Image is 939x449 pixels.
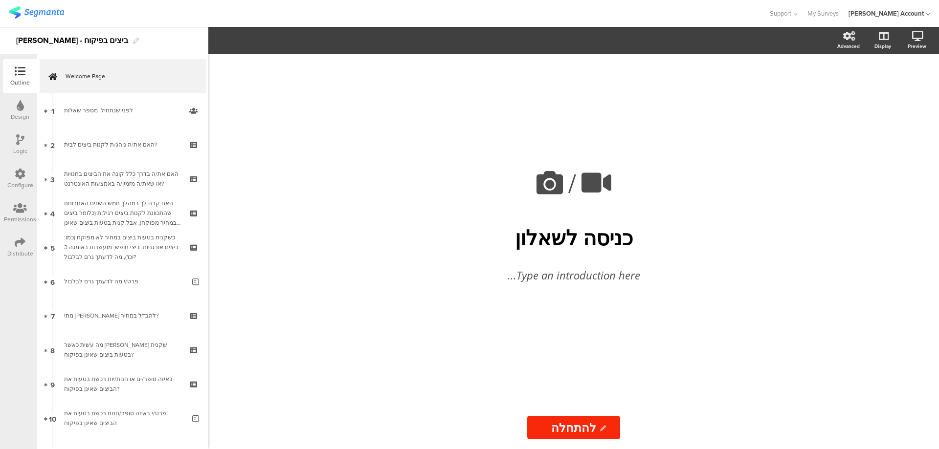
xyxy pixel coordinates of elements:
div: Outline [10,78,30,87]
div: פרט/י באיזה סופר/חנות רכשת בטעות את הביצים שאינן בפיקוח [64,408,185,428]
div: Type an introduction here... [402,267,745,283]
div: האם את/ה נוהג/ת לקנות ביצים לבית? [64,140,181,150]
a: 9 באיזה סופר/ים או חנות/יות רכשת בטעות את הביצים שאינן בפיקוח? [40,367,206,401]
span: Welcome Page [66,71,191,81]
div: פרט/י מה לדעתך גרם לבלבול [64,277,185,286]
p: כניסה לשאלון [393,223,755,251]
input: Start [527,416,621,439]
span: 4 [50,208,55,218]
a: 3 האם את/ה בדרך כלל קונה את הביצים בחנויות או שאת/ה מזמין/ה באמצעות האינטרנט? [40,162,206,196]
div: כשקנית בטעות ביצים במחיר לא מפוקח (כמו: ביצים אורגניות, ביצי חופש, מועשרות באומגה 3 וכו'), מה לדע... [64,233,181,262]
span: Support [770,9,791,18]
div: [PERSON_NAME] - ביצים בפיקוח [16,33,128,48]
div: Configure [7,181,33,190]
span: 8 [50,344,55,355]
div: האם קרה לך במהלך חמש השנים האחרונות שהתכוונת לקנות ביצים רגילות (כלומר ביצים במחיר מפוקח), אבל קנ... [64,198,181,228]
span: 10 [49,413,56,424]
span: 9 [50,379,55,389]
div: האם את/ה בדרך כלל קונה את הביצים בחנויות או שאת/ה מזמין/ה באמצעות האינטרנט? [64,169,181,189]
span: 5 [50,242,55,253]
span: 2 [50,139,55,150]
span: 7 [51,310,55,321]
span: / [568,164,576,203]
div: Display [874,43,891,50]
div: Preview [908,43,926,50]
a: 10 פרט/י באיזה סופר/חנות רכשת בטעות את הביצים שאינן בפיקוח [40,401,206,435]
div: מה עשית כאשר גילית שקנית בטעות ביצים שאינן בפיקוח? [64,340,181,360]
a: Welcome Page [40,59,206,93]
div: Design [11,112,29,121]
div: מתי שמת לב להבדל במחיר? [64,311,181,321]
a: 6 פרט/י מה לדעתך גרם לבלבול [40,264,206,299]
a: 8 מה עשית כאשר [PERSON_NAME] שקנית בטעות ביצים שאינן בפיקוח? [40,333,206,367]
a: 4 האם קרה לך במהלך חמש השנים האחרונות שהתכוונת לקנות ביצים רגילות (כלומר ביצים במחיר מפוקח), אבל ... [40,196,206,230]
div: לפני שנתחיל, מספר שאלות [64,106,181,115]
div: Distribute [7,249,33,258]
div: Permissions [4,215,36,224]
a: 2 האם את/ה נוהג/ת לקנות ביצים לבית? [40,128,206,162]
img: segmanta logo [9,6,64,19]
a: 5 כשקנית בטעות ביצים במחיר לא מפוקח (כמו: ביצים אורגניות, ביצי חופש, מועשרות באומגה 3 וכו'), מה ל... [40,230,206,264]
span: 1 [51,105,54,116]
span: 6 [50,276,55,287]
div: Advanced [837,43,860,50]
a: 1 לפני שנתחיל, מספר שאלות [40,93,206,128]
span: 3 [50,173,55,184]
a: 7 מתי [PERSON_NAME] להבדל במחיר? [40,299,206,333]
div: באיזה סופר/ים או חנות/יות רכשת בטעות את הביצים שאינן בפיקוח? [64,374,181,394]
div: [PERSON_NAME] Account [849,9,924,18]
div: Logic [13,147,27,155]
